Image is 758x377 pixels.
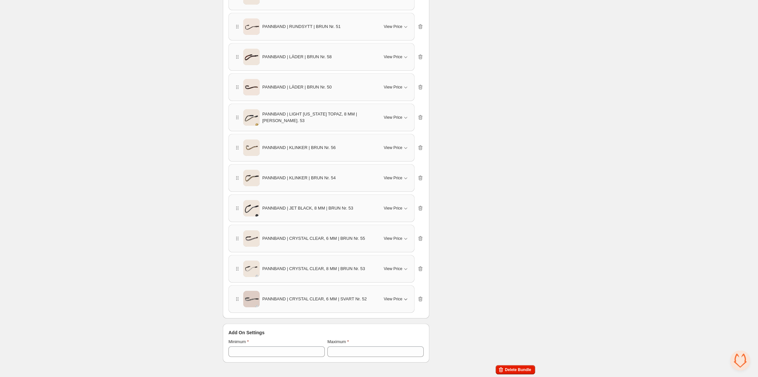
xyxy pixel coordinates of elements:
[730,351,750,370] a: Открытый чат
[384,206,402,211] span: View Price
[228,339,249,345] label: Minimum
[262,235,365,242] span: PANNBAND | CRYSTAL CLEAR, 6 MM | BRUN Nr. 55
[380,142,413,153] button: View Price
[262,54,332,60] span: PANNBAND | LÄDER | BRUN Nr. 58
[496,365,535,374] button: Delete Bundle
[380,112,413,123] button: View Price
[384,24,402,29] span: View Price
[380,264,413,274] button: View Price
[505,367,531,372] span: Delete Bundle
[384,54,402,60] span: View Price
[380,173,413,183] button: View Price
[243,77,260,98] img: PANNBAND | LÄDER | BRUN Nr. 50
[380,82,413,92] button: View Price
[262,205,353,212] span: PANNBAND | JET BLACK, 8 MM | BRUN Nr. 53
[384,85,402,90] span: View Price
[243,289,260,310] img: PANNBAND | CRYSTAL CLEAR, 6 MM | SVART Nr. 52
[243,47,260,67] img: PANNBAND | LÄDER | BRUN Nr. 58
[384,266,402,271] span: View Price
[243,168,260,188] img: PANNBAND | KLINKER | BRUN Nr. 54
[262,84,332,90] span: PANNBAND | LÄDER | BRUN Nr. 50
[380,52,413,62] button: View Price
[327,339,349,345] label: Maximum
[243,16,260,37] img: PANNBAND | RUNDSYTT | BRUN Nr. 51
[384,145,402,150] span: View Price
[384,296,402,302] span: View Price
[384,115,402,120] span: View Price
[262,296,367,302] span: PANNBAND | CRYSTAL CLEAR, 6 MM | SVART Nr. 52
[243,259,260,279] img: PANNBAND | CRYSTAL CLEAR, 8 MM | BRUN Nr. 53
[228,329,265,336] span: Add On Settings
[380,294,413,304] button: View Price
[380,203,413,214] button: View Price
[262,111,374,124] span: PANNBAND | LIGHT [US_STATE] TOPAZ, 8 MM | [PERSON_NAME]. 53
[384,236,402,241] span: View Price
[243,228,260,249] img: PANNBAND | CRYSTAL CLEAR, 6 MM | BRUN Nr. 55
[243,107,260,128] img: PANNBAND | LIGHT COLORADO TOPAZ, 8 MM | BRUN Nr. 53
[262,175,336,181] span: PANNBAND | KLINKER | BRUN Nr. 54
[262,23,341,30] span: PANNBAND | RUNDSYTT | BRUN Nr. 51
[262,265,365,272] span: PANNBAND | CRYSTAL CLEAR, 8 MM | BRUN Nr. 53
[380,233,413,244] button: View Price
[243,198,260,219] img: PANNBAND | JET BLACK, 8 MM | BRUN Nr. 53
[384,175,402,181] span: View Price
[262,144,336,151] span: PANNBAND | KLINKER | BRUN Nr. 56
[380,21,413,32] button: View Price
[243,138,260,158] img: PANNBAND | KLINKER | BRUN Nr. 56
